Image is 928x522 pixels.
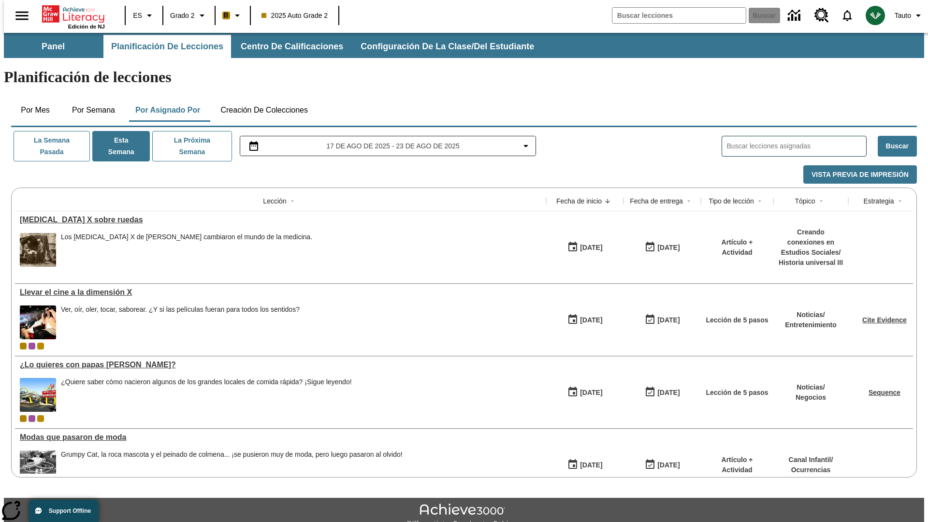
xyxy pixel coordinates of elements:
button: Grado: Grado 2, Elige un grado [166,7,212,24]
div: Ver, oír, oler, tocar, saborear. ¿Y si las películas fueran para todos los sentidos? [61,305,300,339]
div: OL 2025 Auto Grade 3 [29,343,35,349]
a: Centro de recursos, Se abrirá en una pestaña nueva. [809,2,835,29]
a: Llevar el cine a la dimensión X, Lecciones [20,288,541,297]
span: Edición de NJ [68,24,105,29]
div: Clase actual [20,343,27,349]
span: Clase actual [20,415,27,422]
img: Foto en blanco y negro de dos personas uniformadas colocando a un hombre en una máquina de rayos ... [20,233,56,267]
a: Rayos X sobre ruedas, Lecciones [20,216,541,224]
span: B [224,9,229,21]
p: Noticias / [785,310,837,320]
img: foto en blanco y negro de una chica haciendo girar unos hula-hulas en la década de 1950 [20,450,56,484]
button: 06/30/26: Último día en que podrá accederse la lección [641,456,683,474]
div: [DATE] [580,242,602,254]
button: Abrir el menú lateral [8,1,36,30]
div: Grumpy Cat, la roca mascota y el peinado de colmena... ¡se pusieron muy de moda, pero luego pasar... [61,450,403,484]
div: ¿Lo quieres con papas fritas? [20,361,541,369]
button: Esta semana [92,131,150,161]
img: avatar image [866,6,885,25]
div: ¿Quiere saber cómo nacieron algunos de los grandes locales de comida rápida? ¡Sigue leyendo! [61,378,352,386]
button: Perfil/Configuración [891,7,928,24]
div: Modas que pasaron de moda [20,433,541,442]
img: El panel situado frente a los asientos rocía con agua nebulizada al feliz público en un cine equi... [20,305,56,339]
a: Cite Evidence [862,316,907,324]
div: [DATE] [580,314,602,326]
p: Creando conexiones en Estudios Sociales / [778,227,843,258]
a: Centro de información [782,2,809,29]
div: Lección [263,196,286,206]
div: [DATE] [580,459,602,471]
div: Tópico [795,196,815,206]
div: Subbarra de navegación [4,33,924,58]
div: Fecha de entrega [630,196,683,206]
p: Noticias / [796,382,826,392]
div: New 2025 class [37,415,44,422]
div: Fecha de inicio [556,196,602,206]
button: Centro de calificaciones [233,35,351,58]
a: Notificaciones [835,3,860,28]
button: Sort [894,195,906,207]
button: Seleccione el intervalo de fechas opción del menú [244,140,532,152]
div: OL 2025 Auto Grade 3 [29,415,35,422]
a: Portada [42,4,105,24]
p: Lección de 5 pasos [706,388,768,398]
div: Portada [42,3,105,29]
button: Support Offline [29,500,99,522]
div: Rayos X sobre ruedas [20,216,541,224]
span: ES [133,11,142,21]
span: Tauto [895,11,911,21]
div: [DATE] [580,387,602,399]
span: Grado 2 [170,11,195,21]
span: Support Offline [49,507,91,514]
div: Llevar el cine a la dimensión X [20,288,541,297]
p: Entretenimiento [785,320,837,330]
button: 07/03/26: Último día en que podrá accederse la lección [641,383,683,402]
button: 08/20/25: Primer día en que estuvo disponible la lección [564,238,606,257]
span: 17 de ago de 2025 - 23 de ago de 2025 [326,141,459,151]
button: Planificación de lecciones [103,35,231,58]
div: Los [MEDICAL_DATA] X de [PERSON_NAME] cambiaron el mundo de la medicina. [61,233,312,241]
p: Lección de 5 pasos [706,315,768,325]
h1: Planificación de lecciones [4,68,924,86]
div: New 2025 class [37,343,44,349]
p: Artículo + Actividad [706,237,768,258]
button: Buscar [878,136,917,157]
p: Ocurrencias [789,465,833,475]
button: La semana pasada [14,131,90,161]
input: Buscar campo [612,8,746,23]
div: Los rayos X de Marie Curie cambiaron el mundo de la medicina. [61,233,312,267]
button: Por mes [11,99,59,122]
svg: Collapse Date Range Filter [520,140,532,152]
a: Modas que pasaron de moda, Lecciones [20,433,541,442]
button: Por semana [64,99,123,122]
button: 08/18/25: Primer día en que estuvo disponible la lección [564,311,606,329]
img: Uno de los primeros locales de McDonald's, con el icónico letrero rojo y los arcos amarillos. [20,378,56,412]
p: Canal Infantil / [789,455,833,465]
button: Sort [287,195,298,207]
button: Por asignado por [128,99,208,122]
div: Grumpy Cat, la roca mascota y el peinado de colmena... ¡se pusieron muy de moda, pero luego pasar... [61,450,403,459]
p: Artículo + Actividad [706,455,768,475]
button: 07/26/25: Primer día en que estuvo disponible la lección [564,383,606,402]
button: Vista previa de impresión [803,165,917,184]
button: La próxima semana [152,131,232,161]
a: Sequence [869,389,900,396]
span: 2025 Auto Grade 2 [261,11,328,21]
button: 07/19/25: Primer día en que estuvo disponible la lección [564,456,606,474]
p: Historia universal III [778,258,843,268]
button: 08/24/25: Último día en que podrá accederse la lección [641,311,683,329]
div: [DATE] [657,242,680,254]
button: Sort [683,195,695,207]
div: Estrategia [863,196,894,206]
div: Ver, oír, oler, tocar, saborear. ¿Y si las películas fueran para todos los sentidos? [61,305,300,314]
button: Panel [5,35,101,58]
div: Subbarra de navegación [4,35,543,58]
